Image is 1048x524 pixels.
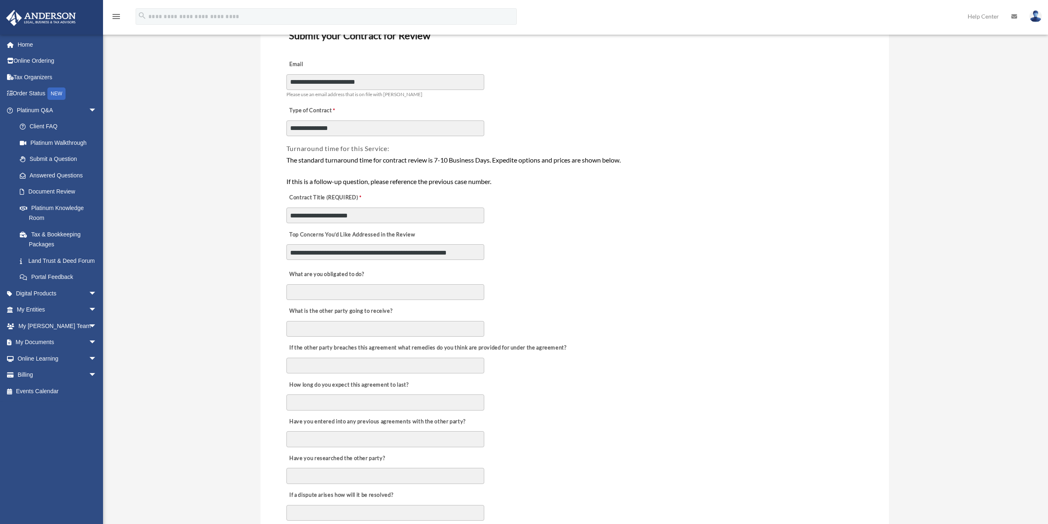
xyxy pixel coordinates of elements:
[286,229,417,241] label: Top Concerns You’d Like Addressed in the Review
[286,192,369,204] label: Contract Title (REQUIRED)
[47,87,66,100] div: NEW
[4,10,78,26] img: Anderson Advisors Platinum Portal
[286,269,369,281] label: What are you obligated to do?
[286,144,389,152] span: Turnaround time for this Service:
[286,453,387,464] label: Have you researched the other party?
[6,36,109,53] a: Home
[89,334,105,351] span: arrow_drop_down
[286,27,864,44] h3: Submit your Contract for Review
[12,269,109,286] a: Portal Feedback
[12,226,109,253] a: Tax & Bookkeeping Packages
[286,306,395,317] label: What is the other party going to receive?
[6,85,109,102] a: Order StatusNEW
[286,379,411,391] label: How long do you expect this agreement to last?
[89,318,105,335] span: arrow_drop_down
[286,105,369,117] label: Type of Contract
[89,350,105,367] span: arrow_drop_down
[6,334,109,351] a: My Documentsarrow_drop_down
[6,302,109,318] a: My Entitiesarrow_drop_down
[89,102,105,119] span: arrow_drop_down
[12,253,109,269] a: Land Trust & Deed Forum
[12,118,109,135] a: Client FAQ
[286,155,863,186] div: The standard turnaround time for contract review is 7-10 Business Days. Expedite options and pric...
[286,416,468,427] label: Have you entered into any previous agreements with the other party?
[286,342,569,354] label: If the other party breaches this agreement what remedies do you think are provided for under the ...
[1029,10,1042,22] img: User Pic
[89,367,105,384] span: arrow_drop_down
[89,285,105,302] span: arrow_drop_down
[12,184,105,200] a: Document Review
[111,14,121,21] a: menu
[12,135,109,151] a: Platinum Walkthrough
[6,318,109,334] a: My [PERSON_NAME] Teamarrow_drop_down
[12,167,109,184] a: Answered Questions
[6,285,109,302] a: Digital Productsarrow_drop_down
[6,53,109,69] a: Online Ordering
[6,367,109,383] a: Billingarrow_drop_down
[89,302,105,319] span: arrow_drop_down
[6,69,109,85] a: Tax Organizers
[6,102,109,118] a: Platinum Q&Aarrow_drop_down
[6,383,109,399] a: Events Calendar
[111,12,121,21] i: menu
[286,489,396,501] label: If a dispute arises how will it be resolved?
[6,350,109,367] a: Online Learningarrow_drop_down
[138,11,147,20] i: search
[12,151,109,168] a: Submit a Question
[12,200,109,226] a: Platinum Knowledge Room
[286,91,422,97] span: Please use an email address that is on file with [PERSON_NAME]
[286,59,369,70] label: Email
